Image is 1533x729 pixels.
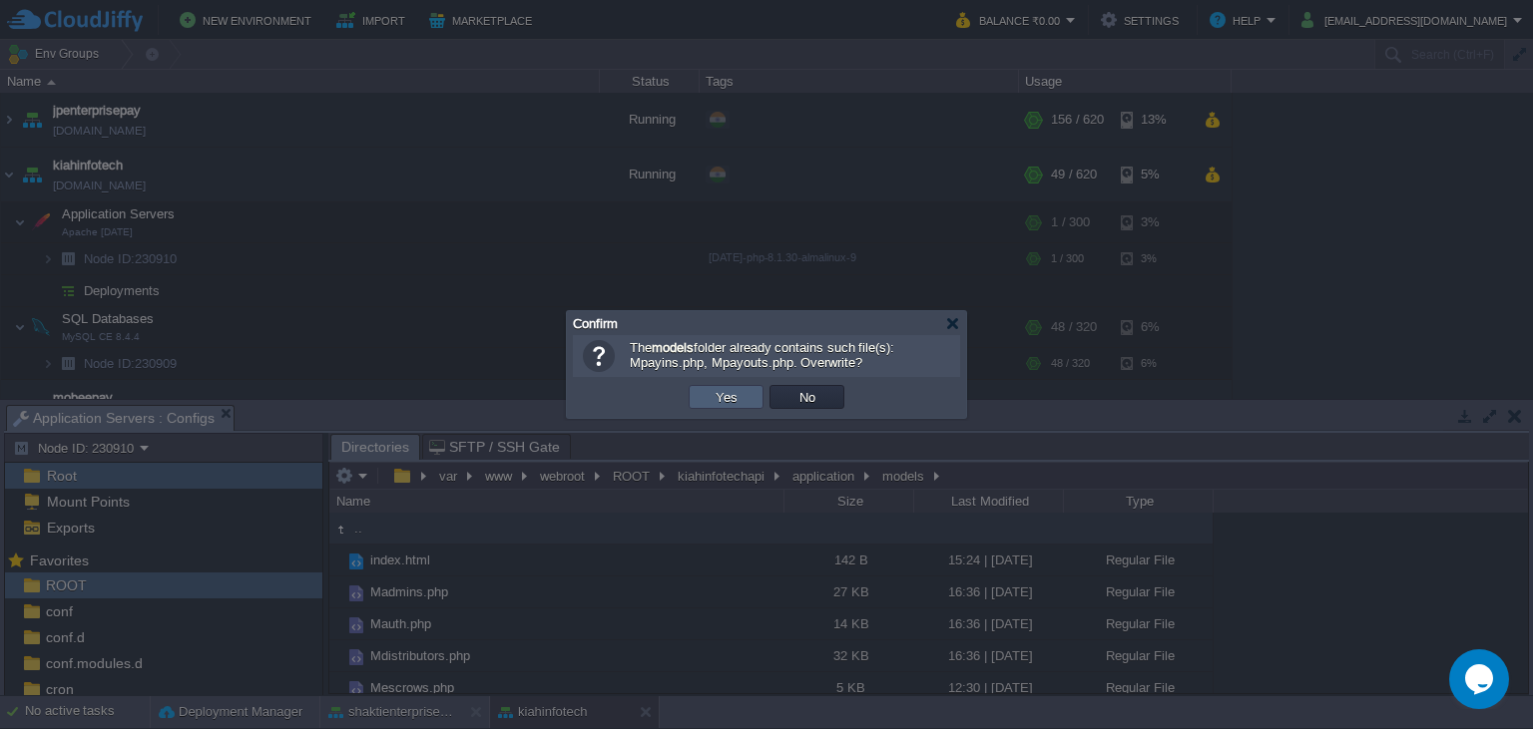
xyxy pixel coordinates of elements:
[630,340,894,370] span: The folder already contains such file(s): Mpayins.php, Mpayouts.php. Overwrite?
[710,388,744,406] button: Yes
[573,316,618,331] span: Confirm
[652,340,694,355] b: models
[793,388,821,406] button: No
[1449,649,1513,709] iframe: chat widget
